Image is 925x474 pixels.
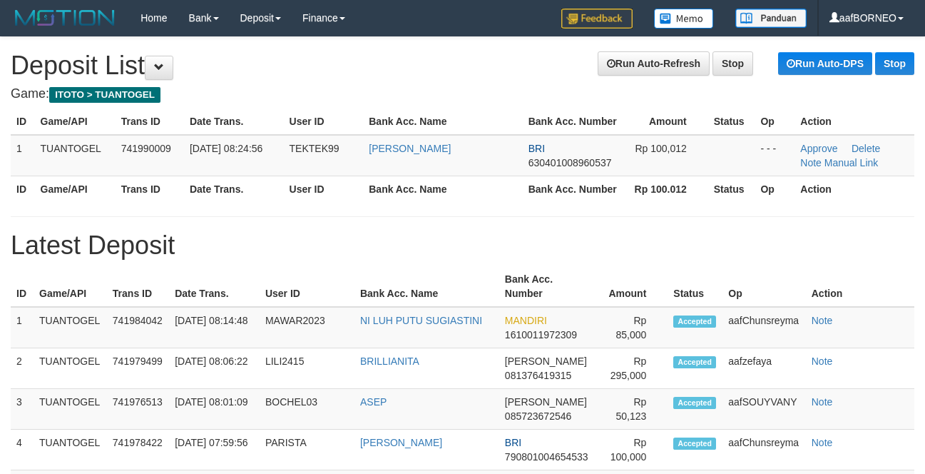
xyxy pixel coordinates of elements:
[11,176,35,202] th: ID
[812,355,833,367] a: Note
[708,176,755,202] th: Status
[722,266,805,307] th: Op
[505,451,588,463] span: 790801004654533
[11,51,914,80] h1: Deposit List
[673,316,716,328] span: Accepted
[360,396,387,408] a: ASEP
[628,176,708,202] th: Rp 100.012
[184,176,284,202] th: Date Trans.
[11,87,914,101] h4: Game:
[284,176,364,202] th: User ID
[260,266,354,307] th: User ID
[654,9,714,29] img: Button%20Memo.svg
[11,135,35,176] td: 1
[523,176,628,202] th: Bank Acc. Number
[735,9,807,28] img: panduan.png
[11,430,34,470] td: 4
[360,355,419,367] a: BRILLIANITA
[35,176,116,202] th: Game/API
[499,266,596,307] th: Bank Acc. Number
[35,135,116,176] td: TUANTOGEL
[628,109,708,135] th: Amount
[528,143,545,154] span: BRI
[11,109,35,135] th: ID
[169,430,260,470] td: [DATE] 07:59:56
[673,356,716,368] span: Accepted
[722,389,805,430] td: aafSOUYVANY
[49,87,160,103] span: ITOTO > TUANTOGEL
[360,315,482,326] a: NI LUH PUTU SUGIASTINI
[800,143,837,154] a: Approve
[35,109,116,135] th: Game/API
[722,430,805,470] td: aafChunsreyma
[116,109,184,135] th: Trans ID
[523,109,628,135] th: Bank Acc. Number
[116,176,184,202] th: Trans ID
[596,430,668,470] td: Rp 100,000
[369,143,451,154] a: [PERSON_NAME]
[668,266,722,307] th: Status
[778,52,872,75] a: Run Auto-DPS
[169,307,260,348] td: [DATE] 08:14:48
[107,430,169,470] td: 741978422
[806,266,914,307] th: Action
[505,396,587,408] span: [PERSON_NAME]
[260,389,354,430] td: BOCHEL03
[363,176,522,202] th: Bank Acc. Name
[169,389,260,430] td: [DATE] 08:01:09
[505,370,571,381] span: 081376419315
[596,266,668,307] th: Amount
[11,307,34,348] td: 1
[794,176,914,202] th: Action
[284,109,364,135] th: User ID
[794,109,914,135] th: Action
[596,307,668,348] td: Rp 85,000
[673,438,716,450] span: Accepted
[722,307,805,348] td: aafChunsreyma
[169,266,260,307] th: Date Trans.
[673,397,716,409] span: Accepted
[800,157,822,168] a: Note
[354,266,499,307] th: Bank Acc. Name
[712,51,753,76] a: Stop
[708,109,755,135] th: Status
[598,51,710,76] a: Run Auto-Refresh
[34,307,107,348] td: TUANTOGEL
[190,143,262,154] span: [DATE] 08:24:56
[11,348,34,389] td: 2
[107,307,169,348] td: 741984042
[561,9,633,29] img: Feedback.jpg
[505,410,571,422] span: 085723672546
[812,315,833,326] a: Note
[260,430,354,470] td: PARISTA
[505,315,547,326] span: MANDIRI
[34,266,107,307] th: Game/API
[755,176,794,202] th: Op
[824,157,879,168] a: Manual Link
[852,143,880,154] a: Delete
[11,7,119,29] img: MOTION_logo.png
[107,389,169,430] td: 741976513
[290,143,339,154] span: TEKTEK99
[755,109,794,135] th: Op
[505,437,521,448] span: BRI
[107,348,169,389] td: 741979499
[596,389,668,430] td: Rp 50,123
[107,266,169,307] th: Trans ID
[11,231,914,260] h1: Latest Deposit
[34,430,107,470] td: TUANTOGEL
[11,389,34,430] td: 3
[596,348,668,389] td: Rp 295,000
[722,348,805,389] td: aafzefaya
[812,437,833,448] a: Note
[169,348,260,389] td: [DATE] 08:06:22
[505,329,577,341] span: 1610011972309
[755,135,794,176] td: - - -
[34,348,107,389] td: TUANTOGEL
[360,437,442,448] a: [PERSON_NAME]
[34,389,107,430] td: TUANTOGEL
[528,157,612,168] span: 630401008960537
[184,109,284,135] th: Date Trans.
[635,143,686,154] span: Rp 100,012
[11,266,34,307] th: ID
